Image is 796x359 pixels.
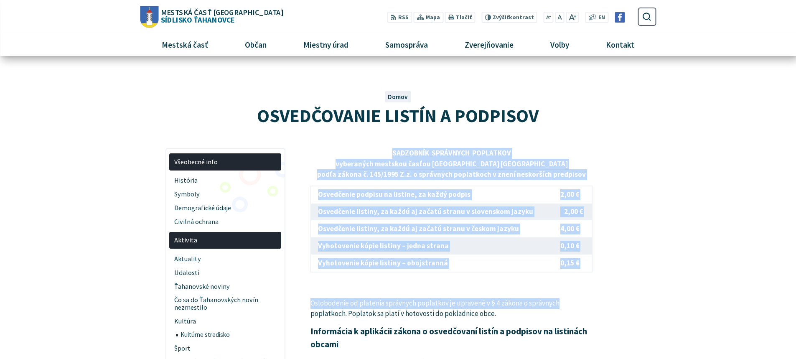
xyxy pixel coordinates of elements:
button: Zmenšiť veľkosť písma [544,12,554,23]
span: Demografické údaje [174,201,277,215]
span: Kultúra [174,315,277,328]
img: Prejsť na domovskú stránku [140,6,158,28]
strong: SADZOBNÍK SPRÁVNYCH POPLATKOV [392,148,511,158]
a: Logo Sídlisko Ťahanovce, prejsť na domovskú stránku. [140,6,283,28]
span: Šport [174,341,277,355]
button: Zvýšiťkontrast [481,12,537,23]
a: História [169,173,281,187]
a: Miestny úrad [288,33,364,56]
span: História [174,173,277,187]
button: Tlačiť [445,12,475,23]
span: Občan [242,33,270,56]
a: Šport [169,341,281,355]
a: Zverejňovanie [450,33,529,56]
a: EN [596,13,608,22]
span: OSVEDČOVANIE LISTÍN A PODPISOV [257,104,539,127]
strong: Osvedčenie podpisu na listine, za každý podpis [318,190,470,199]
a: Občan [229,33,282,56]
a: Voľby [535,33,585,56]
a: Kultúra [169,315,281,328]
span: Sídlisko Ťahanovce [158,8,283,23]
a: RSS [387,12,412,23]
a: Civilná ochrana [169,215,281,229]
strong: 2,00 € [564,207,583,216]
strong: 4,00 € [560,224,579,233]
strong: podľa zákona č. 145/1995 Z.z. o správnych poplatkoch v znení neskorších predpisov [317,170,586,179]
img: Prejsť na Facebook stránku [615,12,625,23]
span: Samospráva [382,33,431,56]
span: EN [598,13,605,22]
a: Mapa [414,12,443,23]
a: Mestská časť [146,33,223,56]
a: Kultúrne stredisko [176,328,282,342]
p: Oslobodenie od platenia správnych poplatkov je upravené v § 4 zákona o správnych poplatkoch. Popl... [310,298,593,319]
span: Kultúrne stredisko [181,328,277,342]
a: Čo sa do Ťahanovských novín nezmestilo [169,293,281,315]
span: Voľby [547,33,572,56]
a: Aktuality [169,252,281,266]
span: Symboly [174,187,277,201]
span: Udalosti [174,266,277,280]
strong: 0,10 € [560,241,579,250]
button: Zväčšiť veľkosť písma [566,12,579,23]
span: Mapa [426,13,440,22]
strong: Vyhotovenie kópie listiny – jedna strana [318,241,449,250]
span: kontrast [493,14,534,21]
a: Aktivita [169,232,281,249]
span: Všeobecné info [174,155,277,169]
span: Civilná ochrana [174,215,277,229]
a: Ťahanovské noviny [169,280,281,293]
a: Kontakt [591,33,650,56]
span: Ťahanovské noviny [174,280,277,293]
button: Nastaviť pôvodnú veľkosť písma [555,12,564,23]
span: Zverejňovanie [462,33,517,56]
strong: Informácia k aplikácii zákona o osvedčovaní listín a podpisov na listinách obcami [310,326,587,350]
strong: 2,00 € [560,190,579,199]
strong: Osvedčenie listiny, za každú aj začatú stranu v českom jazyku [318,224,519,233]
span: RSS [398,13,409,22]
span: Aktivita [174,234,277,247]
a: Symboly [169,187,281,201]
span: Miestny úrad [300,33,351,56]
strong: vyberaných mestskou časťou [GEOGRAPHIC_DATA] [GEOGRAPHIC_DATA] [336,159,568,168]
strong: 0,15 € [560,258,579,267]
a: Domov [388,93,408,101]
span: Čo sa do Ťahanovských novín nezmestilo [174,293,277,315]
a: Všeobecné info [169,153,281,171]
a: Samospráva [370,33,443,56]
span: Mestská časť [GEOGRAPHIC_DATA] [161,8,283,16]
a: Demografické údaje [169,201,281,215]
span: Kontakt [603,33,638,56]
span: Tlačiť [456,14,472,21]
strong: Osvedčenie listiny, za každú aj začatú stranu v slovenskom jazyku [318,207,533,216]
strong: Vyhotovenie kópie listiny – obojstranná [318,258,448,267]
span: Zvýšiť [493,14,509,21]
a: Udalosti [169,266,281,280]
span: Aktuality [174,252,277,266]
span: Mestská časť [158,33,211,56]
